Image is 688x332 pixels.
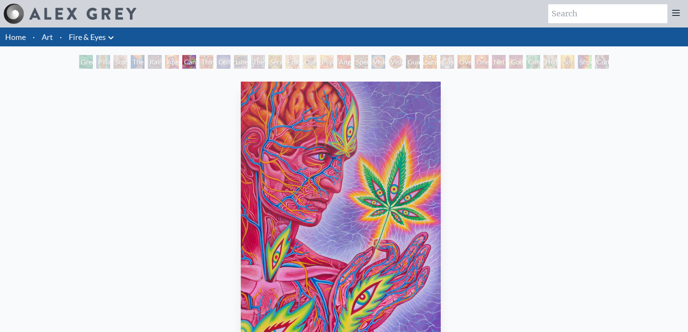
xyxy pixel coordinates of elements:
div: Ophanic Eyelash [303,55,316,69]
div: Rainbow Eye Ripple [148,55,162,69]
div: Cosmic Elf [440,55,454,69]
input: Search [548,4,667,23]
div: The Torch [131,55,144,69]
div: Vision Crystal [372,55,385,69]
div: Spectral Lotus [354,55,368,69]
div: Vision Crystal Tondo [389,55,402,69]
div: One [475,55,488,69]
a: Art [42,31,53,43]
div: Liberation Through Seeing [234,55,248,69]
div: Aperture [165,55,179,69]
div: Psychomicrograph of a Fractal Paisley Cherub Feather Tip [320,55,334,69]
div: Net of Being [492,55,506,69]
div: Guardian of Infinite Vision [406,55,420,69]
div: Godself [509,55,523,69]
li: · [56,27,65,46]
div: Shpongled [578,55,592,69]
div: Study for the Great Turn [114,55,127,69]
div: Sol Invictus [561,55,574,69]
a: Fire & Eyes [69,31,106,43]
div: Collective Vision [217,55,230,69]
div: Third Eye Tears of Joy [200,55,213,69]
div: Cannabis Sutra [182,55,196,69]
div: Cannafist [526,55,540,69]
div: Cuddle [595,55,609,69]
div: Seraphic Transport Docking on the Third Eye [268,55,282,69]
div: The Seer [251,55,265,69]
div: Higher Vision [544,55,557,69]
div: Green Hand [79,55,93,69]
a: Home [5,32,26,42]
div: Oversoul [458,55,471,69]
li: · [29,27,38,46]
div: Angel Skin [337,55,351,69]
div: Fractal Eyes [286,55,299,69]
div: Sunyata [423,55,437,69]
div: Pillar of Awareness [96,55,110,69]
